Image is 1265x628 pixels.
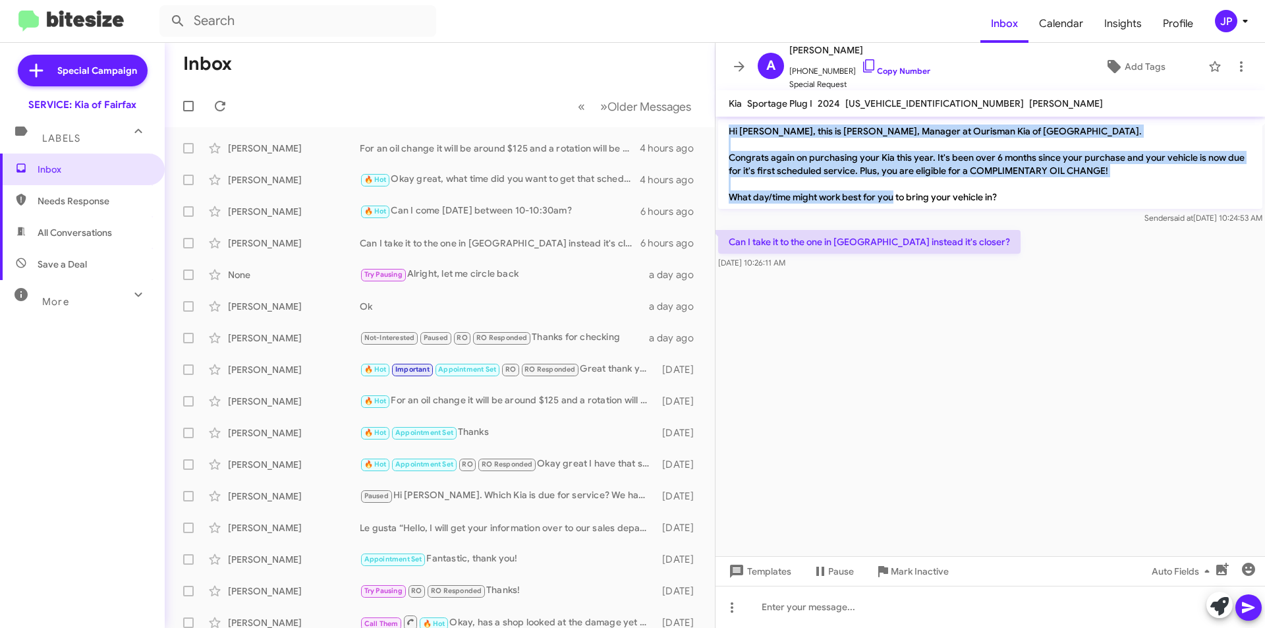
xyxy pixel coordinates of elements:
div: [PERSON_NAME] [228,521,360,534]
span: Add Tags [1125,55,1166,78]
div: [PERSON_NAME] [228,426,360,440]
div: Ok [360,300,649,313]
div: Great thank you! [360,362,656,377]
span: 🔥 Hot [364,397,387,405]
span: Sportage Plug I [747,98,812,109]
span: Appointment Set [364,555,422,563]
button: Next [592,93,699,120]
div: [PERSON_NAME] [228,237,360,250]
span: 🔥 Hot [364,365,387,374]
div: [PERSON_NAME] [228,553,360,566]
span: Auto Fields [1152,559,1215,583]
div: For an oil change it will be around $125 and a rotation will be around $50 before taxes and fees. [360,142,640,155]
div: Thanks! [360,583,656,598]
span: [PERSON_NAME] [1029,98,1103,109]
span: Appointment Set [438,365,496,374]
span: Paused [424,333,448,342]
div: [DATE] [656,585,704,598]
span: 2024 [818,98,840,109]
div: For an oil change it will be around $125 and a rotation will be around $50 before taxes and fees. [360,393,656,409]
span: RO Responded [482,460,532,469]
span: 🔥 Hot [364,175,387,184]
span: Important [395,365,430,374]
div: [PERSON_NAME] [228,173,360,186]
span: All Conversations [38,226,112,239]
button: Templates [716,559,802,583]
div: Can I take it to the one in [GEOGRAPHIC_DATA] instead it's closer? [360,237,640,250]
span: 🔥 Hot [364,207,387,215]
span: Appointment Set [395,460,453,469]
button: Mark Inactive [864,559,959,583]
div: Alright, let me circle back [360,267,649,282]
span: Try Pausing [364,270,403,279]
a: Calendar [1028,5,1094,43]
span: « [578,98,585,115]
div: [PERSON_NAME] [228,585,360,598]
div: Okay great I have that scheduled for you! [360,457,656,472]
button: Previous [570,93,593,120]
div: [PERSON_NAME] [228,363,360,376]
span: Sender [DATE] 10:24:53 AM [1144,213,1262,223]
div: Thanks [360,425,656,440]
span: [PHONE_NUMBER] [789,58,930,78]
a: Inbox [980,5,1028,43]
div: [PERSON_NAME] [228,142,360,155]
div: 4 hours ago [640,173,704,186]
div: 4 hours ago [640,142,704,155]
span: Try Pausing [364,586,403,595]
span: Labels [42,132,80,144]
div: a day ago [649,268,704,281]
div: [DATE] [656,521,704,534]
div: 6 hours ago [640,237,704,250]
div: [PERSON_NAME] [228,395,360,408]
div: Can I come [DATE] between 10-10:30am? [360,204,640,219]
div: [PERSON_NAME] [228,300,360,313]
span: Inbox [38,163,150,176]
h1: Inbox [183,53,232,74]
span: 🔥 Hot [423,619,445,628]
span: Mark Inactive [891,559,949,583]
a: Profile [1152,5,1204,43]
div: [DATE] [656,395,704,408]
div: SERVICE: Kia of Fairfax [28,98,136,111]
div: [PERSON_NAME] [228,331,360,345]
a: Insights [1094,5,1152,43]
span: More [42,296,69,308]
div: Hi [PERSON_NAME]. Which Kia is due for service? We have two. We just had the 2022 in this summer,... [360,488,656,503]
span: RO [411,586,422,595]
span: 🔥 Hot [364,460,387,469]
div: None [228,268,360,281]
span: Needs Response [38,194,150,208]
div: [PERSON_NAME] [228,490,360,503]
span: Special Campaign [57,64,137,77]
span: Paused [364,492,389,500]
span: RO Responded [524,365,575,374]
button: JP [1204,10,1251,32]
button: Auto Fields [1141,559,1225,583]
span: Appointment Set [395,428,453,437]
span: Pause [828,559,854,583]
span: RO [505,365,516,374]
span: Special Request [789,78,930,91]
span: RO Responded [431,586,482,595]
p: Can I take it to the one in [GEOGRAPHIC_DATA] instead it's closer? [718,230,1021,254]
button: Add Tags [1067,55,1202,78]
div: [DATE] [656,553,704,566]
div: a day ago [649,300,704,313]
span: [US_VEHICLE_IDENTIFICATION_NUMBER] [845,98,1024,109]
nav: Page navigation example [571,93,699,120]
span: RO [462,460,472,469]
span: Kia [729,98,742,109]
span: said at [1170,213,1193,223]
input: Search [159,5,436,37]
div: Le gusta “Hello, I will get your information over to our sales department!” [360,521,656,534]
div: [PERSON_NAME] [228,458,360,471]
div: [DATE] [656,458,704,471]
span: A [766,55,775,76]
p: Hi [PERSON_NAME], this is [PERSON_NAME], Manager at Ourisman Kia of [GEOGRAPHIC_DATA]. Congrats a... [718,119,1262,209]
div: [DATE] [656,363,704,376]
